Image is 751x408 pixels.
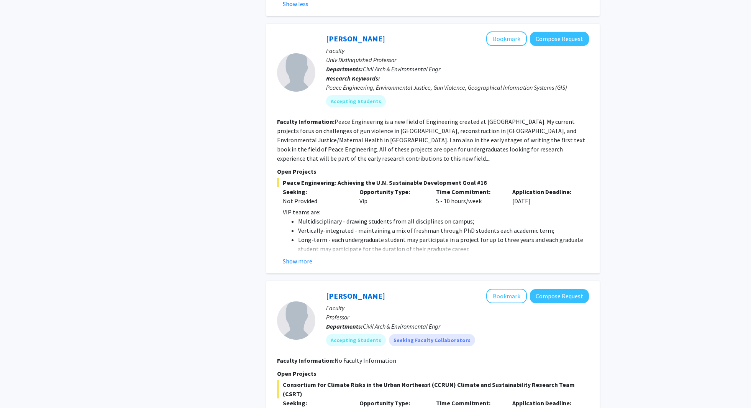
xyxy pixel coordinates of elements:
button: Show more [283,257,312,266]
button: Add Joseph Hughes to Bookmarks [486,31,527,46]
p: Opportunity Type: [359,398,425,408]
span: Consortium for Climate Risks in the Urban Northeast (CCRUN) Climate and Sustainability Research T... [277,380,589,398]
p: Open Projects [277,369,589,378]
p: Application Deadline: [512,187,577,196]
p: Seeking: [283,187,348,196]
button: Compose Request to Patrick Gurian [530,289,589,303]
div: [DATE] [507,187,583,206]
div: 5 - 10 hours/week [430,187,507,206]
b: Faculty Information: [277,357,335,364]
li: Long-term - each undergraduate student may participate in a project for up to three years and eac... [298,235,589,253]
p: Time Commitment: [436,398,501,408]
li: Vertically-integrated - maintaining a mix of freshman through PhD students each academic term; [298,226,589,235]
p: VIP teams are: [283,207,589,217]
a: [PERSON_NAME] [326,34,385,43]
button: Compose Request to Joseph Hughes [530,32,589,46]
span: No Faculty Information [335,357,396,364]
p: Faculty [326,303,589,313]
div: Peace Engineering, Environmental Justice, Gun Violence, Geographical Information Systems (GIS) [326,83,589,92]
iframe: Chat [6,373,33,402]
p: Univ Distinquished Professor [326,55,589,64]
b: Faculty Information: [277,118,335,125]
b: Departments: [326,65,363,73]
button: Add Patrick Gurian to Bookmarks [486,289,527,303]
span: Civil Arch & Environmental Engr [363,322,440,330]
div: Not Provided [283,196,348,206]
a: [PERSON_NAME] [326,291,385,301]
mat-chip: Accepting Students [326,334,386,346]
p: Professor [326,313,589,322]
li: Multidisciplinary - drawing students from all disciplines on campus; [298,217,589,226]
b: Departments: [326,322,363,330]
mat-chip: Seeking Faculty Collaborators [389,334,475,346]
b: Research Keywords: [326,74,380,82]
p: Open Projects [277,167,589,176]
p: Application Deadline: [512,398,577,408]
fg-read-more: Peace Engineering is a new field of Engineering created at [GEOGRAPHIC_DATA]. My current projects... [277,118,585,162]
span: Peace Engineering: Achieving the U.N. Sustainable Development Goal #16 [277,178,589,187]
div: Vip [354,187,430,206]
span: Civil Arch & Environmental Engr [363,65,440,73]
p: Faculty [326,46,589,55]
p: Opportunity Type: [359,187,425,196]
p: Seeking: [283,398,348,408]
p: Time Commitment: [436,187,501,196]
mat-chip: Accepting Students [326,95,386,107]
